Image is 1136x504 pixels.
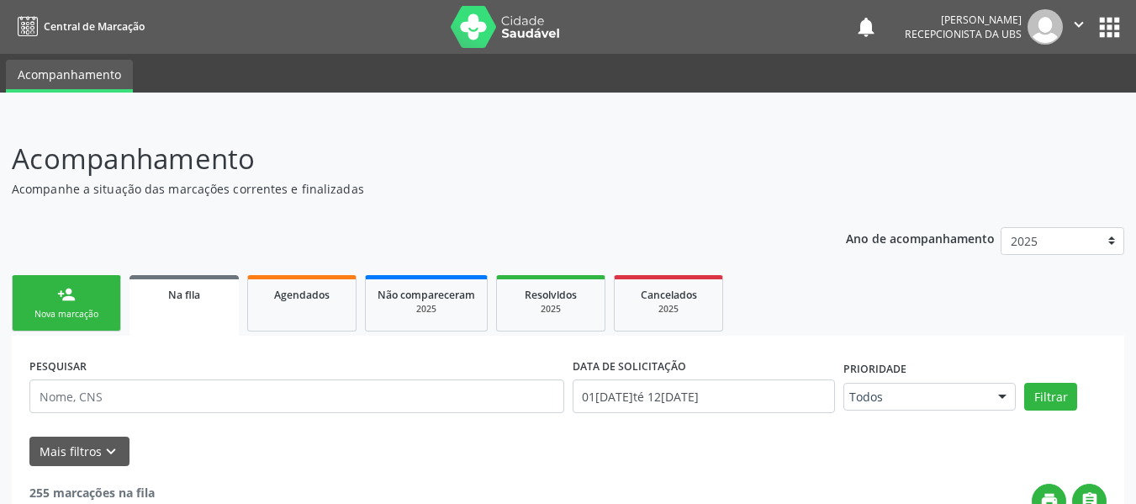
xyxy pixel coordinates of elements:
span: Cancelados [641,288,697,302]
button:  [1063,9,1095,45]
div: 2025 [509,303,593,316]
button: apps [1095,13,1124,42]
span: Na fila [168,288,200,302]
div: 2025 [626,303,711,316]
div: person_add [57,285,76,304]
p: Ano de acompanhamento [846,227,995,248]
i: keyboard_arrow_down [102,443,120,461]
a: Acompanhamento [6,60,133,93]
span: Agendados [274,288,330,302]
span: Resolvidos [525,288,577,302]
label: DATA DE SOLICITAÇÃO [573,353,686,379]
div: [PERSON_NAME] [905,13,1022,27]
img: img [1028,9,1063,45]
label: PESQUISAR [29,353,87,379]
span: Não compareceram [378,288,475,302]
p: Acompanhamento [12,138,790,180]
a: Central de Marcação [12,13,145,40]
input: Nome, CNS [29,379,564,413]
button: Filtrar [1024,383,1077,411]
i:  [1070,15,1088,34]
p: Acompanhe a situação das marcações correntes e finalizadas [12,180,790,198]
div: Nova marcação [24,308,108,321]
span: Central de Marcação [44,19,145,34]
button: Mais filtroskeyboard_arrow_down [29,437,129,466]
button: notifications [854,15,878,39]
span: Todos [849,389,981,406]
div: 2025 [378,303,475,316]
label: Prioridade [843,357,906,383]
span: Recepcionista da UBS [905,27,1022,41]
strong: 255 marcações na fila [29,485,155,501]
input: Selecione um intervalo [573,379,836,413]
